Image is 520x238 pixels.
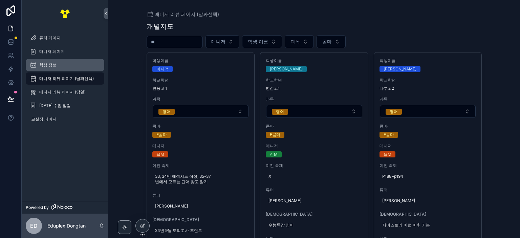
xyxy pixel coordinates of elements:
span: [DEMOGRAPHIC_DATA] [266,212,363,217]
p: Eduplex Dongtan [47,222,86,229]
span: 학교학년 [380,78,476,83]
button: Select Button [380,105,476,118]
span: 학생 이름 [248,38,268,45]
div: E콤마 [270,132,280,138]
span: 나루고2 [380,86,476,91]
span: 병점고1 [266,86,363,91]
a: 교실장 페이지 [26,113,104,125]
span: 과목 [152,96,249,102]
span: 튜터 [380,187,476,193]
span: 매니저 페이지 [39,49,65,54]
span: [PERSON_NAME] [268,198,360,203]
div: 영어 [162,109,171,115]
span: 매니저 [152,143,249,149]
div: 영어 [390,109,398,115]
button: Select Button [242,35,282,48]
span: [PERSON_NAME] [382,198,474,203]
a: [DATE] 수업 점검 [26,100,104,112]
div: E콤마 [156,132,167,138]
span: 학생이름 [152,58,249,63]
button: Select Button [205,35,239,48]
span: 튜터 페이지 [39,35,61,41]
img: App logo [60,8,70,19]
span: 이전 숙제 [266,163,363,168]
span: 33, 34번 해석시트 작성, 35-37번에서 모르는 단어 찾고 암기 [155,174,246,185]
div: E콤마 [384,132,394,138]
span: ED [30,222,38,230]
a: 매니저 페이지 [26,45,104,58]
span: 이전 숙제 [380,163,476,168]
span: 매니저 [211,38,225,45]
div: 이시맥 [156,66,169,72]
button: Select Button [266,105,362,118]
span: 튜터 [152,193,249,198]
a: 학생 정보 [26,59,104,71]
span: 매니저 리뷰 페이지 (날짜선택) [155,11,219,18]
span: 매니저 리뷰 페이지 (날짜선택) [39,76,94,81]
span: 교실장 페이지 [31,116,57,122]
span: 자이스토리 어법 어휘 기본 [382,222,474,228]
button: Select Button [285,35,314,48]
span: X [268,174,360,179]
a: 튜터 페이지 [26,32,104,44]
a: 매니저 리뷰 페이지 (날짜선택) [147,11,219,18]
span: 과목 [290,38,300,45]
span: Powered by [26,205,49,210]
span: 콤마 [322,38,332,45]
span: 콤마 [380,124,476,129]
a: Powered by [22,201,108,214]
div: [PERSON_NAME] [384,66,416,72]
div: scrollable content [22,27,108,134]
span: 과목 [266,96,363,102]
span: 매니저 [380,143,476,149]
a: 매니저 리뷰 페이지 (당일) [26,86,104,98]
div: [PERSON_NAME] [270,66,303,72]
span: 반송고 1 [152,86,249,91]
div: 율M [384,151,391,157]
span: 24년 9월 모의고사 프린트 [155,228,246,233]
div: 영어 [276,109,284,115]
a: 매니저 리뷰 페이지 (날짜선택) [26,72,104,85]
button: Select Button [153,105,249,118]
span: [DEMOGRAPHIC_DATA] [380,212,476,217]
span: 튜터 [266,187,363,193]
span: 매니저 리뷰 페이지 (당일) [39,89,86,95]
span: P188~p194 [382,174,474,179]
span: 과목 [380,96,476,102]
span: [PERSON_NAME] [155,203,246,209]
span: 학교학년 [152,78,249,83]
span: 학교학년 [266,78,363,83]
span: 이전 숙제 [152,163,249,168]
span: [DEMOGRAPHIC_DATA] [152,217,249,222]
button: Select Button [317,35,346,48]
span: 수능특강 영어 [268,222,360,228]
div: 율M [156,151,164,157]
span: 콤마 [152,124,249,129]
div: 진M [270,151,278,157]
span: 학생 정보 [39,62,57,68]
span: [DATE] 수업 점검 [39,103,71,108]
span: 학생이름 [380,58,476,63]
span: 매니저 [266,143,363,149]
h1: 개별지도 [147,22,174,31]
span: 콤마 [266,124,363,129]
span: 학생이름 [266,58,363,63]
